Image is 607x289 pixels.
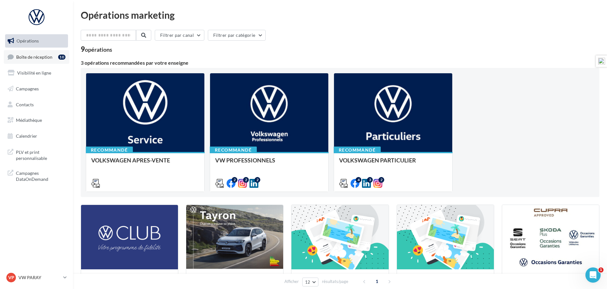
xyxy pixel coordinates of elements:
div: 2 [232,177,237,183]
div: Recommandé [210,147,257,154]
a: Médiathèque [4,114,69,127]
a: Boîte de réception10 [4,50,69,64]
span: VW PROFESSIONNELS [215,157,275,164]
a: Contacts [4,98,69,111]
div: 4 [356,177,361,183]
button: Filtrer par catégorie [208,30,266,41]
a: VP VW PARAY [5,272,68,284]
div: 10 [58,55,65,60]
span: Calendrier [16,133,37,139]
span: Contacts [16,102,34,107]
a: Campagnes [4,82,69,95]
span: VOLKSWAGEN APRES-VENTE [91,157,170,164]
span: 1 [598,267,604,273]
span: Visibilité en ligne [17,70,51,76]
div: 2 [255,177,260,183]
div: 9 [81,46,112,53]
a: Campagnes DataOnDemand [4,166,69,185]
div: opérations [85,47,112,52]
span: VOLKSWAGEN PARTICULIER [339,157,416,164]
div: 3 [367,177,373,183]
span: Afficher [284,279,299,285]
button: Filtrer par canal [155,30,204,41]
a: Opérations [4,34,69,48]
span: résultats/page [322,279,348,285]
span: Opérations [17,38,39,43]
a: Visibilité en ligne [4,66,69,80]
span: Médiathèque [16,117,42,123]
div: Recommandé [86,147,133,154]
div: Opérations marketing [81,10,599,20]
span: PLV et print personnalisable [16,148,65,161]
div: 2 [379,177,384,183]
span: Campagnes DataOnDemand [16,169,65,182]
div: Recommandé [334,147,381,154]
p: VW PARAY [18,274,61,281]
iframe: Intercom live chat [585,267,601,283]
span: Boîte de réception [16,54,52,59]
div: 2 [243,177,249,183]
span: 1 [372,276,382,286]
span: VP [8,274,14,281]
div: 3 opérations recommandées par votre enseigne [81,60,599,65]
a: PLV et print personnalisable [4,145,69,164]
button: 12 [302,278,318,286]
a: Calendrier [4,129,69,143]
span: 12 [305,279,310,285]
span: Campagnes [16,86,39,91]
